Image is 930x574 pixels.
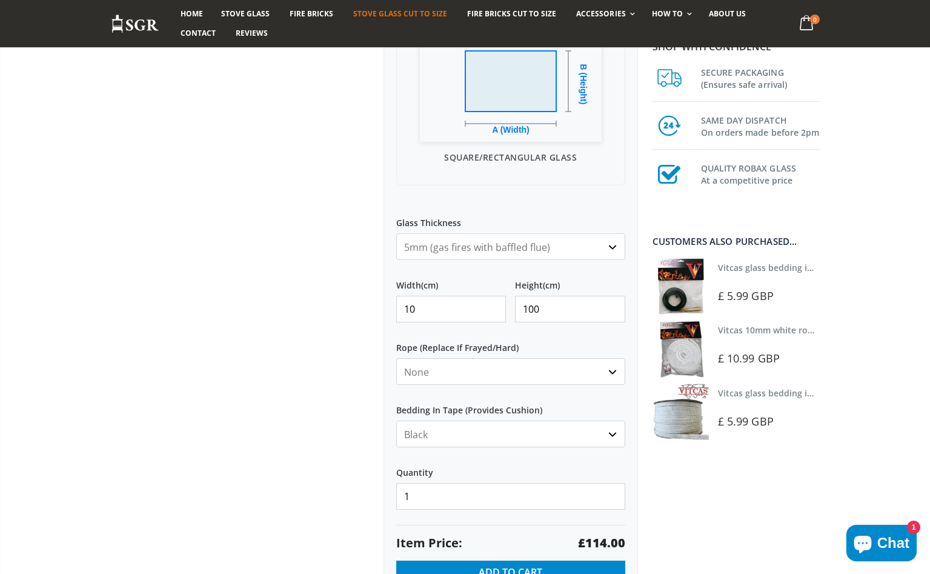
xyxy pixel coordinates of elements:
[421,280,438,291] span: (cm)
[701,64,820,91] h3: SECURE PACKAGING (Ensures safe arrival)
[653,258,709,315] img: Vitcas stove glass bedding in tape
[515,269,625,291] label: Height
[290,8,333,19] span: Fire Bricks
[171,4,212,24] a: Home
[212,4,279,24] a: Stove Glass
[718,351,780,365] span: £ 10.99 GBP
[396,456,625,478] label: Quantity
[458,4,565,24] a: Fire Bricks Cut To Size
[578,535,625,552] strong: £114.00
[709,8,746,19] span: About us
[236,28,268,38] span: Reviews
[221,8,270,19] span: Stove Glass
[171,24,225,43] a: Contact
[181,8,203,19] span: Home
[181,28,216,38] span: Contact
[353,8,447,19] span: Stove Glass Cut To Size
[653,321,709,377] img: Vitcas white rope, glue and gloves kit 10mm
[281,4,342,24] a: Fire Bricks
[111,14,159,34] img: Stove Glass Replacement
[396,535,462,552] span: Item Price:
[396,332,625,353] label: Rope (Replace If Frayed/Hard)
[543,280,560,291] span: (cm)
[653,237,820,246] div: Customers also purchased...
[652,8,683,19] span: How To
[794,12,819,36] a: 0
[344,4,456,24] a: Stove Glass Cut To Size
[396,394,625,416] label: Bedding In Tape (Provides Cushion)
[653,384,709,440] img: Vitcas stove glass bedding in tape
[567,4,640,24] a: Accessories
[409,151,613,164] p: Square/Rectangular Glass
[700,4,755,24] a: About us
[718,289,774,303] span: £ 5.99 GBP
[227,24,277,43] a: Reviews
[718,414,774,429] span: £ 5.99 GBP
[701,112,820,139] h3: SAME DAY DISPATCH On orders made before 2pm
[810,15,820,24] span: 0
[467,8,556,19] span: Fire Bricks Cut To Size
[396,269,507,291] label: Width
[701,160,820,187] h3: QUALITY ROBAX GLASS At a competitive price
[396,207,625,229] label: Glass Thickness
[643,4,698,24] a: How To
[576,8,625,19] span: Accessories
[420,21,602,142] img: Square/Rectangular Glass
[843,525,920,564] inbox-online-store-chat: Shopify online store chat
